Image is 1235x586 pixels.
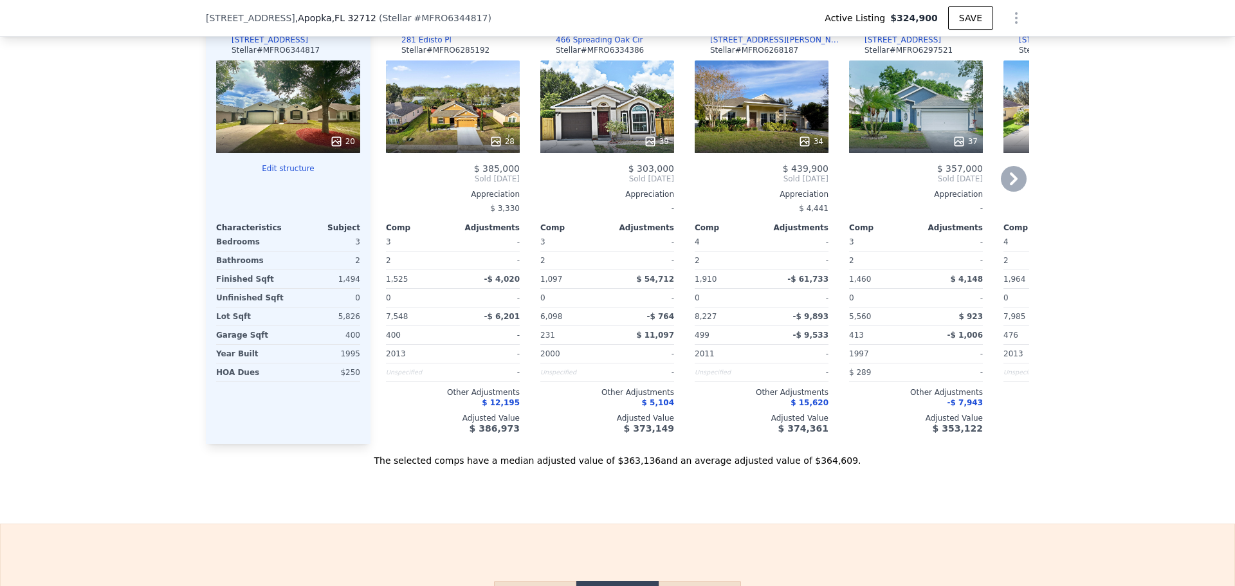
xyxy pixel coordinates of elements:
span: $ 353,122 [933,423,983,434]
span: 1,097 [540,275,562,284]
span: $ 303,000 [628,163,674,174]
div: Other Adjustments [849,387,983,398]
span: 1,910 [695,275,717,284]
span: 1,525 [386,275,408,284]
div: The selected comps have a median adjusted value of $363,136 and an average adjusted value of $364... [206,444,1029,467]
div: 5,826 [291,307,360,325]
span: -$ 4,020 [484,275,520,284]
div: Finished Sqft [216,270,286,288]
div: 2011 [695,345,759,363]
a: [STREET_ADDRESS][PERSON_NAME][PERSON_NAME] [695,35,844,45]
div: - [455,289,520,307]
div: 2013 [386,345,450,363]
span: Sold [DATE] [695,174,828,184]
div: 2 [291,252,360,270]
div: Other Adjustments [540,387,674,398]
span: 5,560 [849,312,871,321]
span: 413 [849,331,864,340]
span: Active Listing [825,12,890,24]
span: 6,098 [540,312,562,321]
span: $ 386,973 [470,423,520,434]
span: $ 373,149 [624,423,674,434]
div: - [764,289,828,307]
button: SAVE [948,6,993,30]
div: Characteristics [216,223,288,233]
div: Subject [288,223,360,233]
div: Other Adjustments [1003,387,1137,398]
a: 466 Spreading Oak Cir [540,35,643,45]
span: $ 923 [958,312,983,321]
span: $ 54,712 [636,275,674,284]
div: - [764,363,828,381]
span: 231 [540,331,555,340]
div: 20 [330,135,355,148]
div: Garage Sqft [216,326,286,344]
span: $ 439,900 [783,163,828,174]
span: 0 [695,293,700,302]
div: - [610,345,674,363]
div: Other Adjustments [695,387,828,398]
div: [STREET_ADDRESS] [864,35,941,45]
div: Comp [386,223,453,233]
button: Edit structure [216,163,360,174]
div: Stellar # MFRO6285192 [401,45,489,55]
div: Stellar # MFRO6344817 [232,45,320,55]
div: Comp [849,223,916,233]
div: 2 [1003,252,1068,270]
span: 3 [540,237,545,246]
div: Appreciation [849,189,983,199]
div: 0 [291,289,360,307]
div: - [764,233,828,251]
div: 34 [798,135,823,148]
div: 37 [953,135,978,148]
button: Show Options [1003,5,1029,31]
div: Adjusted Value [386,413,520,423]
div: Adjustments [453,223,520,233]
span: 476 [1003,331,1018,340]
span: 3 [849,237,854,246]
div: Bedrooms [216,233,286,251]
div: 466 Spreading Oak Cir [556,35,643,45]
div: 2 [540,252,605,270]
div: Unspecified [386,363,450,381]
div: 2000 [540,345,605,363]
div: Stellar # MFRO6268187 [710,45,798,55]
div: Unfinished Sqft [216,289,286,307]
div: - [455,363,520,381]
span: 3 [386,237,391,246]
span: Sold [DATE] [849,174,983,184]
a: [STREET_ADDRESS] [849,35,941,45]
div: HOA Dues [216,363,286,381]
span: $ 11,097 [636,331,674,340]
div: - [455,233,520,251]
div: 2 [386,252,450,270]
span: $324,900 [890,12,938,24]
div: Unspecified [695,363,759,381]
span: $ 385,000 [474,163,520,174]
span: 0 [540,293,545,302]
div: 2 [849,252,913,270]
div: Stellar # MFRO6264456 [1019,45,1107,55]
span: -$ 61,733 [787,275,828,284]
span: Stellar [382,13,411,23]
span: 1,460 [849,275,871,284]
span: 1,964 [1003,275,1025,284]
span: 7,548 [386,312,408,321]
div: Comp [1003,223,1070,233]
span: -$ 7,943 [947,398,983,407]
div: - [849,199,983,217]
div: 281 Edisto Pl [401,35,452,45]
div: Adjusted Value [849,413,983,423]
div: - [455,326,520,344]
span: 499 [695,331,709,340]
div: 2 [695,252,759,270]
span: $ 4,148 [951,275,983,284]
div: Other Adjustments [386,387,520,398]
div: Appreciation [695,189,828,199]
div: Appreciation [540,189,674,199]
div: - [764,345,828,363]
div: - [610,289,674,307]
div: 1,494 [291,270,360,288]
span: $ 5,104 [642,398,674,407]
span: # MFRO6344817 [414,13,488,23]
